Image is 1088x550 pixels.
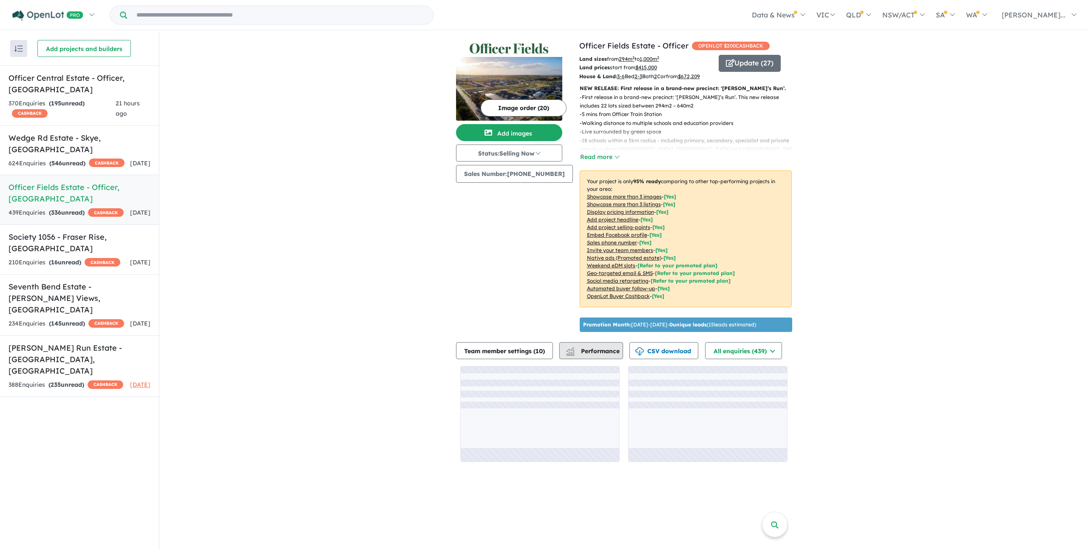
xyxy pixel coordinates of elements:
[663,255,676,261] span: [Yes]
[587,293,650,299] u: OpenLot Buyer Cashback
[48,381,84,388] strong: ( unread)
[129,6,431,24] input: Try estate name, suburb, builder or developer
[580,93,799,111] p: - First release in a brand-new precinct: ‘[PERSON_NAME]’s Run’. This new release includes 22 lots...
[49,320,85,327] strong: ( unread)
[587,201,661,207] u: Showcase more than 3 listings
[88,380,123,389] span: CASHBACK
[656,209,669,215] span: [ Yes ]
[8,132,150,155] h5: Wedge Rd Estate - Skye , [GEOGRAPHIC_DATA]
[692,42,770,50] span: OPENLOT $ 200 CASHBACK
[456,57,562,121] img: Officer Fields Estate - Officer
[130,159,150,167] span: [DATE]
[49,209,85,216] strong: ( unread)
[456,124,562,141] button: Add images
[655,270,735,276] span: [Refer to your promoted plan]
[678,73,700,79] u: $ 672,209
[579,63,712,72] p: start from
[579,56,607,62] b: Land sizes
[651,278,731,284] span: [Refer to your promoted plan]
[587,193,662,200] u: Showcase more than 3 images
[583,321,756,329] p: [DATE] - [DATE] - ( 15 leads estimated)
[579,55,712,63] p: from
[652,293,664,299] span: [Yes]
[633,178,661,184] b: 95 % ready
[130,258,150,266] span: [DATE]
[130,320,150,327] span: [DATE]
[579,73,617,79] b: House & Land:
[587,270,653,276] u: Geo-targeted email & SMS
[51,381,61,388] span: 235
[655,247,668,253] span: [ Yes ]
[37,40,131,57] button: Add projects and builders
[579,41,688,51] a: Officer Fields Estate - Officer
[51,320,62,327] span: 145
[669,321,707,328] b: 0 unique leads
[583,321,631,328] b: Promotion Month:
[580,119,799,128] p: - Walking distance to multiple schools and education providers
[580,170,792,307] p: Your project is only comparing to other top-performing projects in your area: - - - - - - - - - -...
[635,347,644,356] img: download icon
[130,381,150,388] span: [DATE]
[8,159,125,169] div: 624 Enquir ies
[130,209,150,216] span: [DATE]
[587,224,650,230] u: Add project selling-points
[481,99,567,116] button: Image order (20)
[8,380,123,390] div: 388 Enquir ies
[580,128,799,136] p: - Live surrounded by green space
[663,201,675,207] span: [ Yes ]
[566,347,574,352] img: line-chart.svg
[12,109,48,118] span: CASHBACK
[14,45,23,52] img: sort.svg
[640,56,659,62] u: 1,000 m
[657,55,659,60] sup: 2
[89,159,125,167] span: CASHBACK
[657,285,670,292] span: [Yes]
[49,258,81,266] strong: ( unread)
[456,40,562,121] a: Officer Fields Estate - Officer LogoOfficer Fields Estate - Officer
[8,208,124,218] div: 439 Enquir ies
[456,145,562,162] button: Status:Selling Now
[8,258,120,268] div: 210 Enquir ies
[587,255,661,261] u: Native ads (Promoted estate)
[567,347,620,355] span: Performance
[587,278,649,284] u: Social media retargeting
[579,64,610,71] b: Land prices
[51,258,58,266] span: 16
[12,10,83,21] img: Openlot PRO Logo White
[649,232,662,238] span: [ Yes ]
[579,72,712,81] p: Bed Bath Car from
[1002,11,1065,19] span: [PERSON_NAME]...
[51,209,61,216] span: 336
[639,239,652,246] span: [ Yes ]
[587,216,638,223] u: Add project headline
[559,342,623,359] button: Performance
[456,342,553,359] button: Team member settings (10)
[49,99,85,107] strong: ( unread)
[8,72,150,95] h5: Officer Central Estate - Officer , [GEOGRAPHIC_DATA]
[566,350,575,355] img: bar-chart.svg
[652,224,665,230] span: [ Yes ]
[51,99,61,107] span: 195
[8,231,150,254] h5: Society 1056 - Fraser Rise , [GEOGRAPHIC_DATA]
[8,342,150,377] h5: [PERSON_NAME] Run Estate - [GEOGRAPHIC_DATA] , [GEOGRAPHIC_DATA]
[85,258,120,266] span: CASHBACK
[459,43,559,54] img: Officer Fields Estate - Officer Logo
[635,73,642,79] u: 2-3
[617,73,625,79] u: 3-6
[51,159,62,167] span: 546
[8,181,150,204] h5: Officer Fields Estate - Officer , [GEOGRAPHIC_DATA]
[664,193,676,200] span: [ Yes ]
[8,319,124,329] div: 234 Enquir ies
[640,216,653,223] span: [ Yes ]
[88,319,124,328] span: CASHBACK
[587,239,637,246] u: Sales phone number
[456,165,573,183] button: Sales Number:[PHONE_NUMBER]
[587,247,653,253] u: Invite your team members
[635,64,657,71] u: $ 415,000
[580,110,799,119] p: - 5 mins from Officer Train Station
[587,209,654,215] u: Display pricing information
[49,159,85,167] strong: ( unread)
[587,285,655,292] u: Automated buyer follow-up
[8,99,116,119] div: 370 Enquir ies
[587,262,635,269] u: Weekend eDM slots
